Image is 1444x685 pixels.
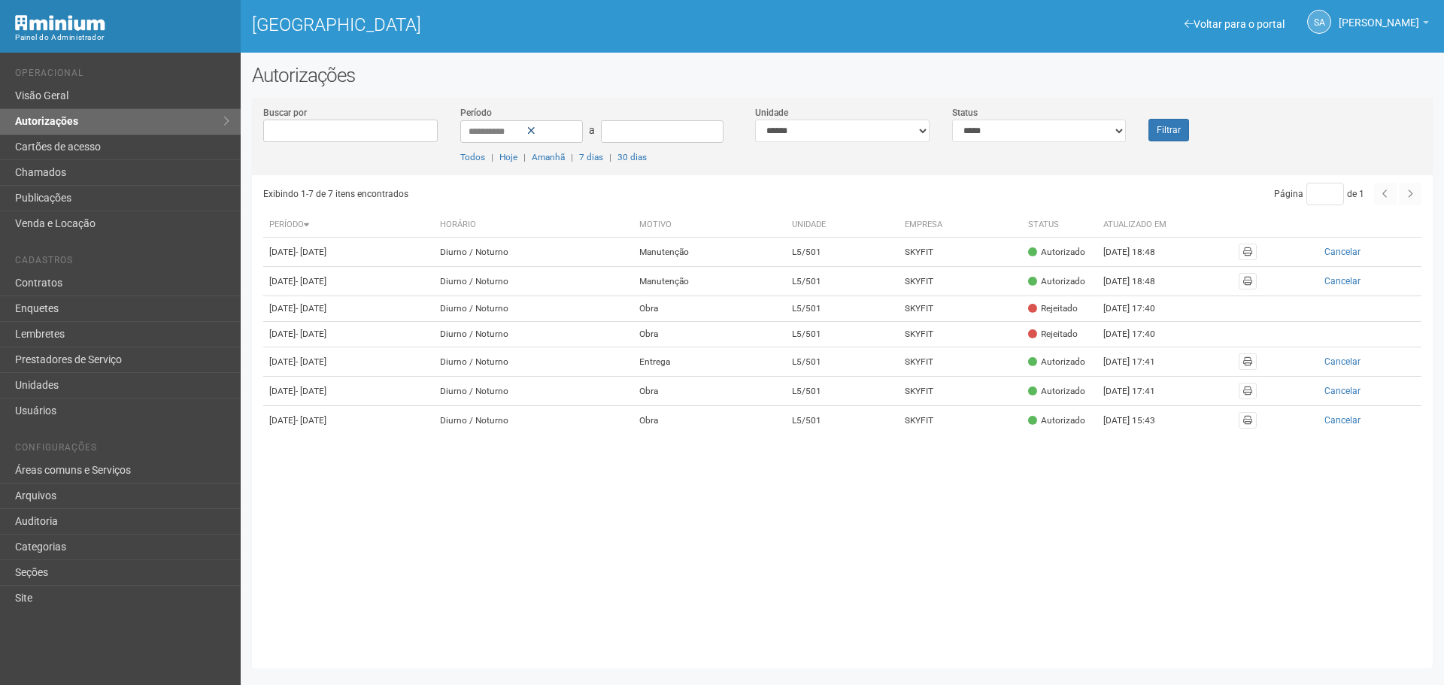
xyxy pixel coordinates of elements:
[263,183,838,205] div: Exibindo 1-7 de 7 itens encontrados
[617,152,647,162] a: 30 dias
[786,238,899,267] td: L5/501
[589,124,595,136] span: a
[263,267,434,296] td: [DATE]
[1269,273,1415,289] button: Cancelar
[633,322,786,347] td: Obra
[460,106,492,120] label: Período
[633,238,786,267] td: Manutenção
[296,386,326,396] span: - [DATE]
[1274,189,1364,199] span: Página de 1
[15,15,105,31] img: Minium
[434,213,633,238] th: Horário
[296,247,326,257] span: - [DATE]
[434,267,633,296] td: Diurno / Noturno
[1097,267,1180,296] td: [DATE] 18:48
[263,406,434,435] td: [DATE]
[1028,356,1085,368] div: Autorizado
[579,152,603,162] a: 7 dias
[1097,406,1180,435] td: [DATE] 15:43
[296,329,326,339] span: - [DATE]
[786,322,899,347] td: L5/501
[633,267,786,296] td: Manutenção
[1028,246,1085,259] div: Autorizado
[1269,412,1415,429] button: Cancelar
[1097,347,1180,377] td: [DATE] 17:41
[491,152,493,162] span: |
[786,296,899,322] td: L5/501
[15,31,229,44] div: Painel do Administrador
[1185,18,1285,30] a: Voltar para o portal
[296,356,326,367] span: - [DATE]
[609,152,611,162] span: |
[899,377,1021,406] td: SKYFIT
[15,255,229,271] li: Cadastros
[1028,275,1085,288] div: Autorizado
[786,347,899,377] td: L5/501
[899,322,1021,347] td: SKYFIT
[263,296,434,322] td: [DATE]
[899,238,1021,267] td: SKYFIT
[523,152,526,162] span: |
[1307,10,1331,34] a: SA
[1097,377,1180,406] td: [DATE] 17:41
[1097,296,1180,322] td: [DATE] 17:40
[1339,2,1419,29] span: Silvio Anjos
[1022,213,1097,238] th: Status
[633,296,786,322] td: Obra
[786,267,899,296] td: L5/501
[571,152,573,162] span: |
[1028,385,1085,398] div: Autorizado
[532,152,565,162] a: Amanhã
[899,267,1021,296] td: SKYFIT
[633,213,786,238] th: Motivo
[434,347,633,377] td: Diurno / Noturno
[1028,302,1078,315] div: Rejeitado
[434,377,633,406] td: Diurno / Noturno
[263,347,434,377] td: [DATE]
[460,152,485,162] a: Todos
[1269,244,1415,260] button: Cancelar
[263,106,307,120] label: Buscar por
[263,322,434,347] td: [DATE]
[1097,238,1180,267] td: [DATE] 18:48
[15,68,229,83] li: Operacional
[1028,414,1085,427] div: Autorizado
[633,406,786,435] td: Obra
[952,106,978,120] label: Status
[499,152,517,162] a: Hoje
[434,238,633,267] td: Diurno / Noturno
[1148,119,1189,141] button: Filtrar
[633,347,786,377] td: Entrega
[252,15,831,35] h1: [GEOGRAPHIC_DATA]
[755,106,788,120] label: Unidade
[252,64,1433,86] h2: Autorizações
[296,303,326,314] span: - [DATE]
[1269,383,1415,399] button: Cancelar
[899,213,1021,238] th: Empresa
[263,377,434,406] td: [DATE]
[263,238,434,267] td: [DATE]
[15,442,229,458] li: Configurações
[1339,19,1429,31] a: [PERSON_NAME]
[263,213,434,238] th: Período
[899,347,1021,377] td: SKYFIT
[786,213,899,238] th: Unidade
[296,276,326,286] span: - [DATE]
[633,377,786,406] td: Obra
[899,296,1021,322] td: SKYFIT
[1097,213,1180,238] th: Atualizado em
[899,406,1021,435] td: SKYFIT
[296,415,326,426] span: - [DATE]
[1097,322,1180,347] td: [DATE] 17:40
[786,377,899,406] td: L5/501
[434,406,633,435] td: Diurno / Noturno
[1028,328,1078,341] div: Rejeitado
[434,322,633,347] td: Diurno / Noturno
[786,406,899,435] td: L5/501
[434,296,633,322] td: Diurno / Noturno
[1269,353,1415,370] button: Cancelar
